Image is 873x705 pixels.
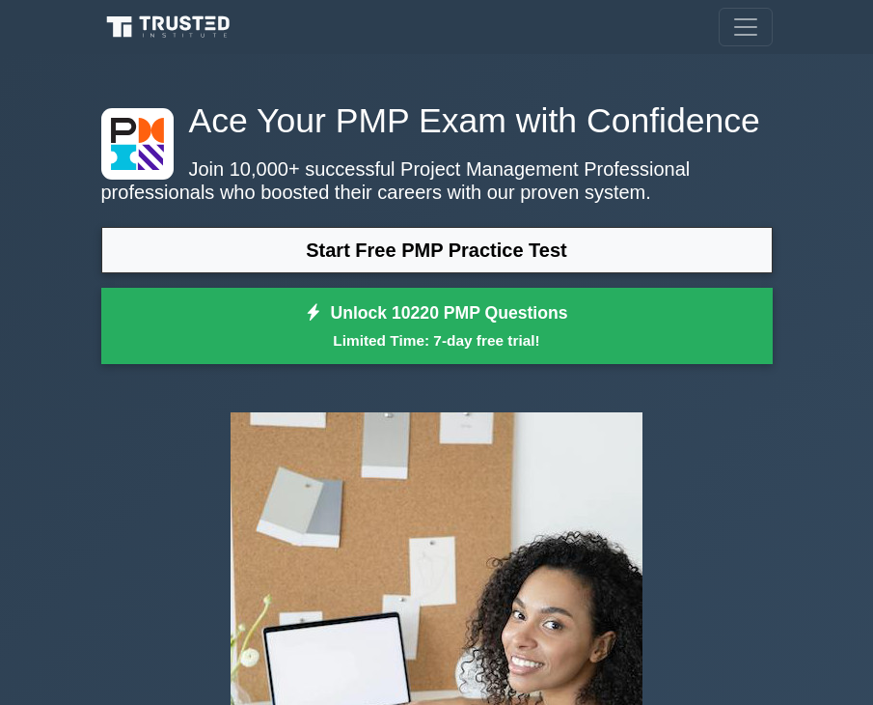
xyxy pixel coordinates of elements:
[719,8,773,46] button: Toggle navigation
[125,329,749,352] small: Limited Time: 7-day free trial!
[101,157,773,204] p: Join 10,000+ successful Project Management Professional professionals who boosted their careers w...
[101,100,773,142] h1: Ace Your PMP Exam with Confidence
[101,227,773,273] a: Start Free PMP Practice Test
[101,288,773,365] a: Unlock 10220 PMP QuestionsLimited Time: 7-day free trial!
